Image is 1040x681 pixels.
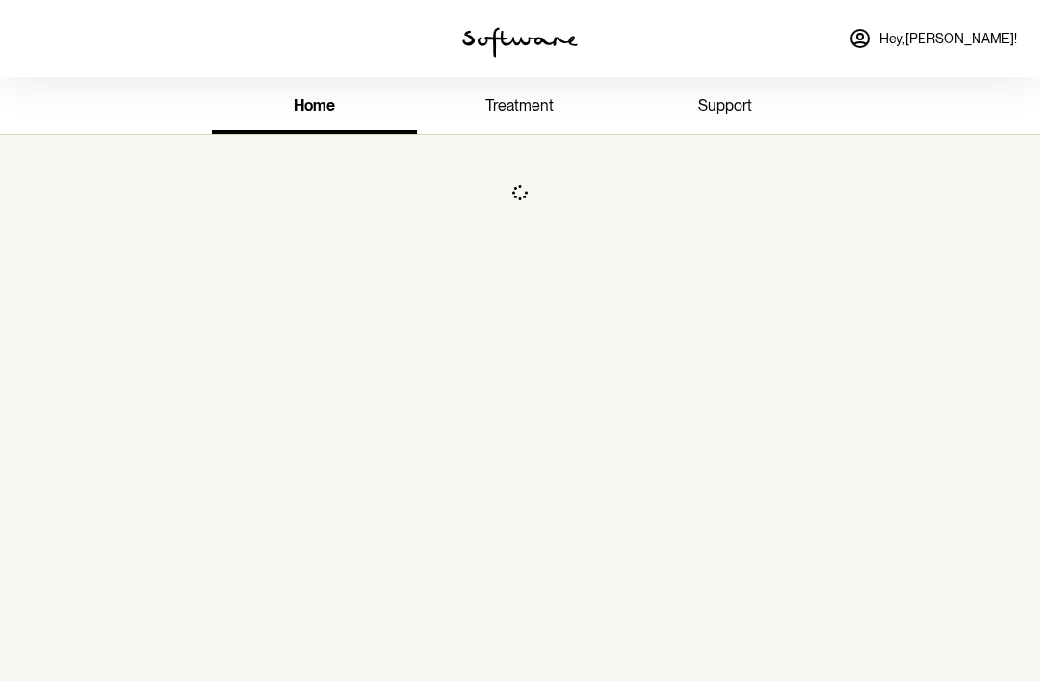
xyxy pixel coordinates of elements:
a: treatment [417,81,622,134]
span: support [698,96,752,115]
span: home [294,96,335,115]
span: Hey, [PERSON_NAME] ! [879,31,1017,47]
a: support [623,81,828,134]
img: software logo [462,27,578,58]
a: home [212,81,417,134]
a: Hey,[PERSON_NAME]! [837,15,1028,62]
span: treatment [485,96,554,115]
